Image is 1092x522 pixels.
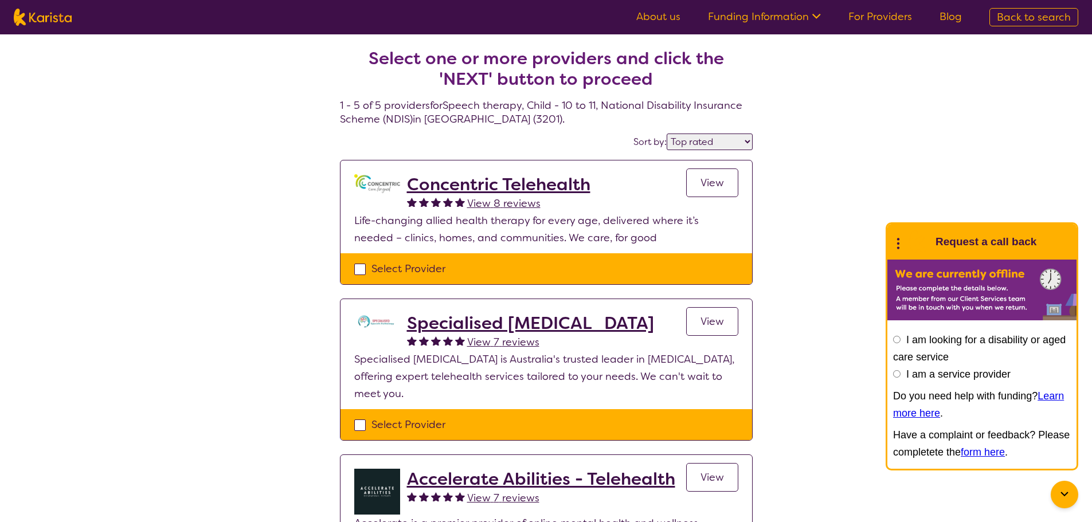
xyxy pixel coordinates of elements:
[340,21,753,126] h4: 1 - 5 of 5 providers for Speech therapy , Child - 10 to 11 , National Disability Insurance Scheme...
[354,351,738,402] p: Specialised [MEDICAL_DATA] is Australia's trusted leader in [MEDICAL_DATA], offering expert teleh...
[407,313,654,333] a: Specialised [MEDICAL_DATA]
[467,195,541,212] a: View 8 reviews
[407,197,417,207] img: fullstar
[686,307,738,336] a: View
[997,10,1071,24] span: Back to search
[887,260,1077,320] img: Karista offline chat form to request call back
[467,197,541,210] span: View 8 reviews
[419,336,429,346] img: fullstar
[893,426,1071,461] p: Have a complaint or feedback? Please completete the .
[700,315,724,328] span: View
[940,10,962,23] a: Blog
[906,368,1011,380] label: I am a service provider
[455,197,465,207] img: fullstar
[636,10,680,23] a: About us
[467,491,539,505] span: View 7 reviews
[354,313,400,330] img: tc7lufxpovpqcirzzyzq.png
[419,197,429,207] img: fullstar
[961,446,1005,458] a: form here
[700,176,724,190] span: View
[893,334,1066,363] label: I am looking for a disability or aged care service
[686,463,738,492] a: View
[431,336,441,346] img: fullstar
[633,136,667,148] label: Sort by:
[354,469,400,515] img: byb1jkvtmcu0ftjdkjvo.png
[354,212,738,246] p: Life-changing allied health therapy for every age, delivered where it’s needed – clinics, homes, ...
[431,492,441,501] img: fullstar
[407,174,590,195] a: Concentric Telehealth
[686,168,738,197] a: View
[455,492,465,501] img: fullstar
[419,492,429,501] img: fullstar
[443,336,453,346] img: fullstar
[936,233,1036,250] h1: Request a call back
[989,8,1078,26] a: Back to search
[443,197,453,207] img: fullstar
[407,469,675,489] a: Accelerate Abilities - Telehealth
[431,197,441,207] img: fullstar
[455,336,465,346] img: fullstar
[467,333,539,351] a: View 7 reviews
[407,492,417,501] img: fullstar
[354,48,739,89] h2: Select one or more providers and click the 'NEXT' button to proceed
[708,10,821,23] a: Funding Information
[467,335,539,349] span: View 7 reviews
[848,10,912,23] a: For Providers
[700,470,724,484] span: View
[443,492,453,501] img: fullstar
[893,387,1071,422] p: Do you need help with funding? .
[407,336,417,346] img: fullstar
[467,489,539,507] a: View 7 reviews
[354,174,400,193] img: gbybpnyn6u9ix5kguem6.png
[14,9,72,26] img: Karista logo
[906,230,929,253] img: Karista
